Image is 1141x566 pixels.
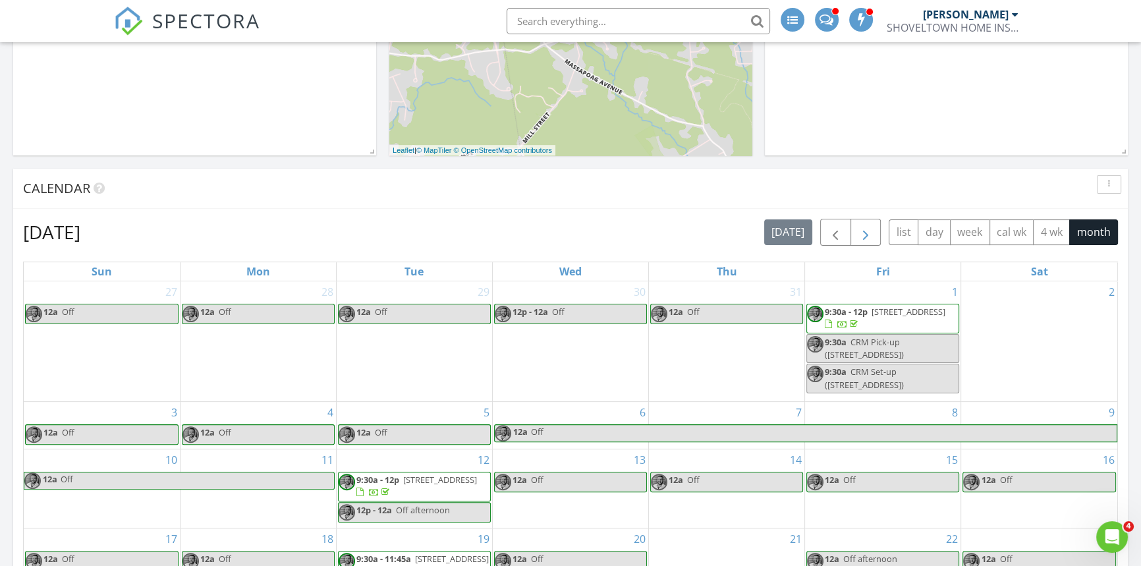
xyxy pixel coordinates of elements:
[787,528,804,550] a: Go to August 21, 2025
[62,306,74,318] span: Off
[843,474,856,486] span: Off
[356,426,371,438] span: 12a
[807,366,823,382] img: image.jpg
[651,306,667,322] img: image.jpg
[557,262,584,281] a: Wednesday
[806,304,959,333] a: 9:30a - 12p [STREET_ADDRESS]
[475,528,492,550] a: Go to August 19, 2025
[1096,521,1128,553] iframe: Intercom live chat
[805,401,961,449] td: Go to August 8, 2025
[950,219,990,245] button: week
[403,474,477,486] span: [STREET_ADDRESS]
[787,449,804,470] a: Go to August 14, 2025
[1100,449,1117,470] a: Go to August 16, 2025
[200,426,215,438] span: 12a
[825,306,868,318] span: 9:30a - 12p
[714,262,740,281] a: Thursday
[356,504,392,516] span: 12p - 12a
[339,306,355,322] img: image.jpg
[23,179,90,197] span: Calendar
[114,7,143,36] img: The Best Home Inspection Software - Spectora
[1069,219,1118,245] button: month
[961,449,1117,528] td: Go to August 16, 2025
[1028,262,1051,281] a: Saturday
[389,145,555,156] div: |
[1123,521,1134,532] span: 4
[180,281,336,401] td: Go to July 28, 2025
[338,472,491,501] a: 9:30a - 12p [STREET_ADDRESS]
[1033,219,1070,245] button: 4 wk
[943,449,960,470] a: Go to August 15, 2025
[219,426,231,438] span: Off
[807,336,823,353] img: image.jpg
[319,528,336,550] a: Go to August 18, 2025
[89,262,115,281] a: Sunday
[169,402,180,423] a: Go to August 3, 2025
[24,281,180,401] td: Go to July 27, 2025
[339,474,355,490] img: image.jpg
[651,474,667,490] img: image.jpg
[356,474,399,486] span: 9:30a - 12p
[513,553,527,565] span: 12a
[825,553,839,565] span: 12a
[825,306,945,330] a: 9:30a - 12p [STREET_ADDRESS]
[843,553,897,565] span: Off afternoon
[43,426,58,438] span: 12a
[889,219,918,245] button: list
[325,402,336,423] a: Go to August 4, 2025
[393,146,414,154] a: Leaflet
[180,449,336,528] td: Go to August 11, 2025
[454,146,552,154] a: © OpenStreetMap contributors
[764,219,812,245] button: [DATE]
[24,401,180,449] td: Go to August 3, 2025
[182,426,199,443] img: image.jpg
[182,306,199,322] img: image.jpg
[825,366,904,390] span: CRM Set-up ([STREET_ADDRESS])
[507,8,770,34] input: Search everything...
[356,474,477,498] a: 9:30a - 12p [STREET_ADDRESS]
[495,474,511,490] img: image.jpg
[114,18,260,45] a: SPECTORA
[481,402,492,423] a: Go to August 5, 2025
[163,528,180,550] a: Go to August 17, 2025
[649,401,805,449] td: Go to August 7, 2025
[923,8,1009,21] div: [PERSON_NAME]
[807,474,823,490] img: image.jpg
[163,449,180,470] a: Go to August 10, 2025
[336,449,492,528] td: Go to August 12, 2025
[152,7,260,34] span: SPECTORA
[825,474,839,486] span: 12a
[219,306,231,318] span: Off
[631,281,648,302] a: Go to July 30, 2025
[669,306,683,318] span: 12a
[637,402,648,423] a: Go to August 6, 2025
[820,219,851,246] button: Previous month
[531,426,543,438] span: Off
[495,306,511,322] img: image.jpg
[687,306,700,318] span: Off
[825,366,847,378] span: 9:30a
[513,306,548,318] span: 12p - 12a
[319,281,336,302] a: Go to July 28, 2025
[200,306,215,318] span: 12a
[396,504,450,516] span: Off afternoon
[949,281,960,302] a: Go to August 1, 2025
[531,474,543,486] span: Off
[687,474,700,486] span: Off
[415,553,489,565] span: [STREET_ADDRESS]
[23,219,80,245] h2: [DATE]
[492,401,648,449] td: Go to August 6, 2025
[793,402,804,423] a: Go to August 7, 2025
[180,401,336,449] td: Go to August 4, 2025
[999,474,1012,486] span: Off
[669,474,683,486] span: 12a
[336,281,492,401] td: Go to July 29, 2025
[999,553,1012,565] span: Off
[339,426,355,443] img: image.jpg
[513,474,527,486] span: 12a
[1106,281,1117,302] a: Go to August 2, 2025
[649,281,805,401] td: Go to July 31, 2025
[24,449,180,528] td: Go to August 10, 2025
[24,472,41,489] img: image.jpg
[26,306,42,322] img: image.jpg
